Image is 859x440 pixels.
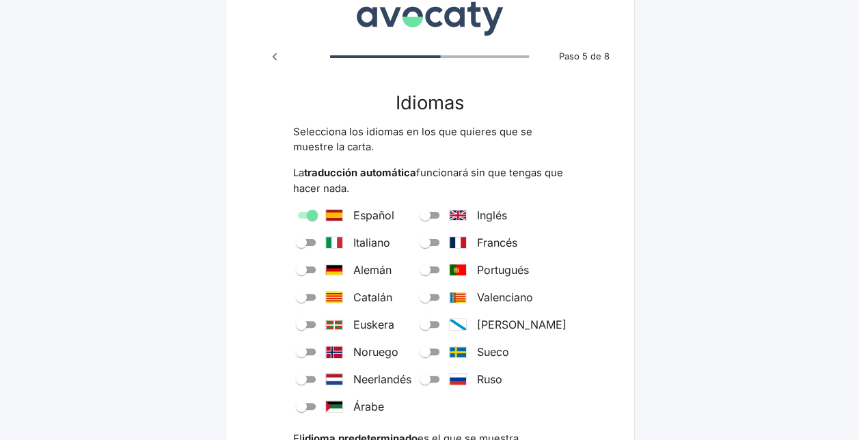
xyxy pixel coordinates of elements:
[450,319,466,330] svg: Galicia
[326,292,342,303] svg: Catalonia
[353,262,392,278] span: Alemán
[477,316,567,333] span: [PERSON_NAME]
[353,234,390,251] span: Italiano
[450,292,466,303] svg: Valencia
[353,207,394,223] span: Español
[353,398,384,415] span: Árabe
[477,371,502,387] span: Ruso
[326,401,342,412] svg: Saudi Arabia
[293,165,567,196] p: La funcionará sin que tengas que hacer nada.
[450,210,466,220] svg: United Kingdom
[353,371,411,387] span: Neerlandés
[304,167,416,179] strong: traducción automática
[477,344,509,360] span: Sueco
[326,237,342,248] svg: Italy
[326,320,342,329] svg: Euskadi
[477,262,529,278] span: Portugués
[262,44,288,70] button: Paso anterior
[353,316,394,333] span: Euskera
[450,374,466,385] svg: Russia
[326,374,342,385] svg: The Netherlands
[326,265,342,275] svg: Germany
[353,289,392,305] span: Catalán
[551,50,617,64] span: Paso 5 de 8
[326,210,342,221] svg: Spain
[353,344,398,360] span: Noruego
[326,346,342,358] svg: Norway
[477,289,533,305] span: Valenciano
[293,124,567,155] p: Selecciona los idiomas en los que quieres que se muestre la carta.
[477,234,517,251] span: Francés
[450,237,466,248] svg: France
[293,92,567,113] h3: Idiomas
[450,347,466,357] svg: Sweden
[450,264,466,275] svg: Portugal
[477,207,507,223] span: Inglés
